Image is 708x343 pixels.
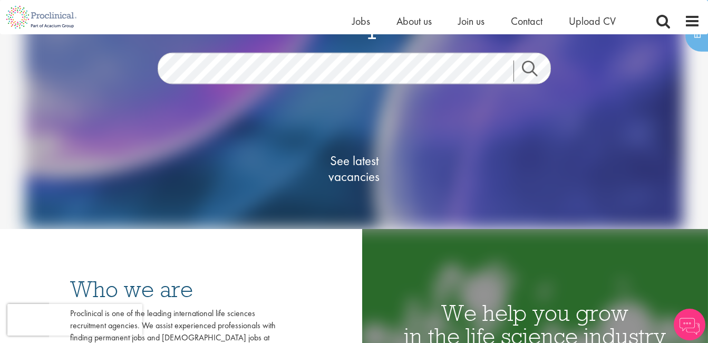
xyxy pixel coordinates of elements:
h3: Who we are [70,278,276,301]
a: About us [396,14,432,28]
span: See latest vacancies [302,153,407,184]
a: Upload CV [569,14,616,28]
a: Contact [511,14,542,28]
a: Jobs [352,14,370,28]
img: Chatbot [674,309,705,340]
a: See latestvacancies [302,110,407,226]
iframe: reCAPTCHA [7,304,142,336]
a: Join us [458,14,484,28]
a: Job search submit button [513,60,559,81]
